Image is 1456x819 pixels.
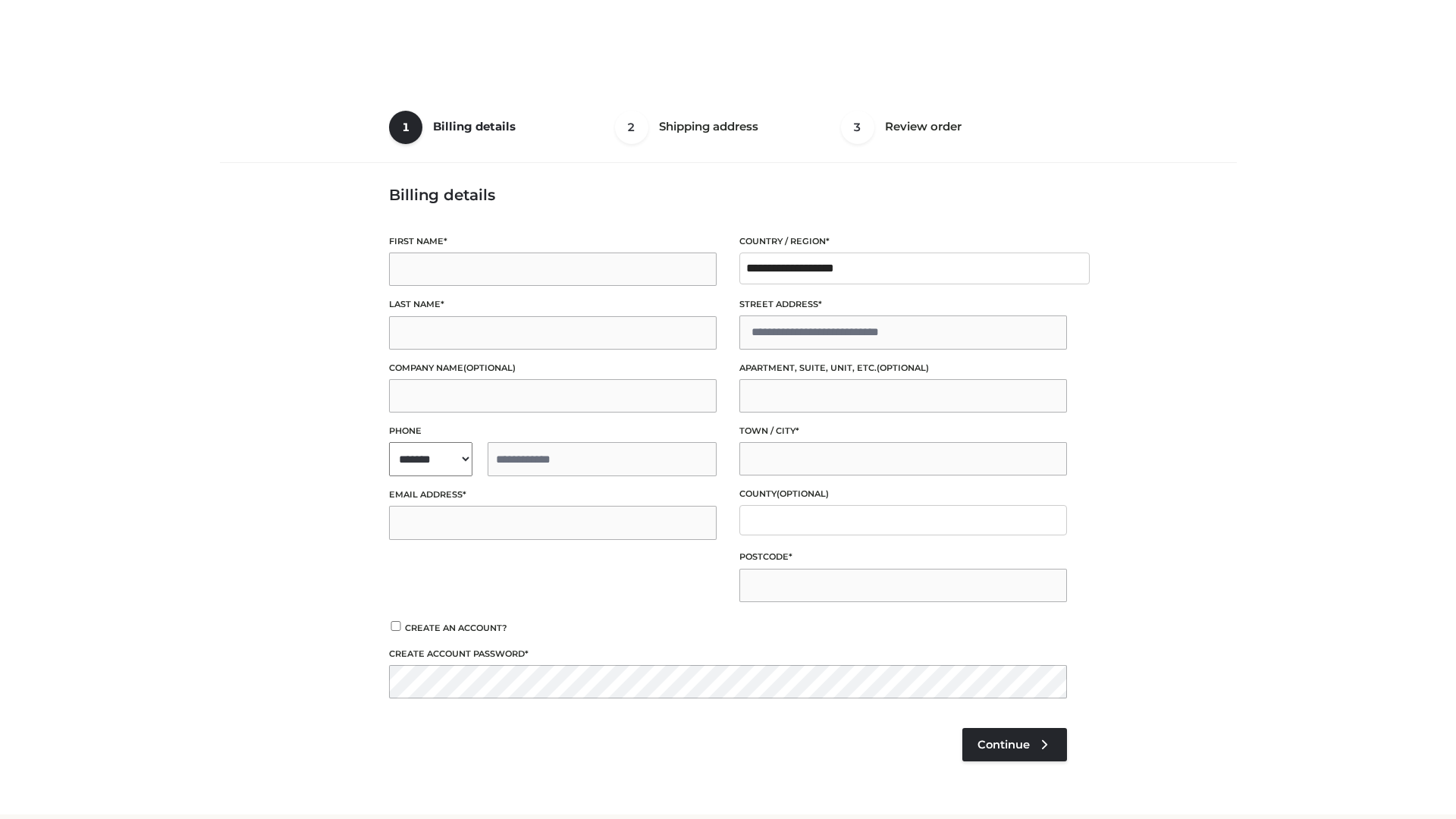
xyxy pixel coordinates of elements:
span: Continue [977,738,1030,752]
a: Continue [962,728,1067,761]
span: Shipping address [659,119,758,133]
span: (optional) [463,362,516,373]
span: Create an account? [405,623,507,633]
label: Company name [389,361,717,375]
span: 1 [389,111,422,144]
input: Create an account? [389,621,403,631]
span: (optional) [777,488,829,499]
label: County [739,487,1067,501]
label: Email address [389,488,717,502]
span: (optional) [877,362,929,373]
label: Last name [389,297,717,312]
span: Review order [885,119,962,133]
label: Country / Region [739,234,1067,249]
span: Billing details [433,119,516,133]
label: Phone [389,424,717,438]
label: First name [389,234,717,249]
label: Postcode [739,550,1067,564]
span: 3 [841,111,874,144]
h3: Billing details [389,186,1067,204]
label: Street address [739,297,1067,312]
label: Create account password [389,647,1067,661]
label: Apartment, suite, unit, etc. [739,361,1067,375]
span: 2 [615,111,648,144]
label: Town / City [739,424,1067,438]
